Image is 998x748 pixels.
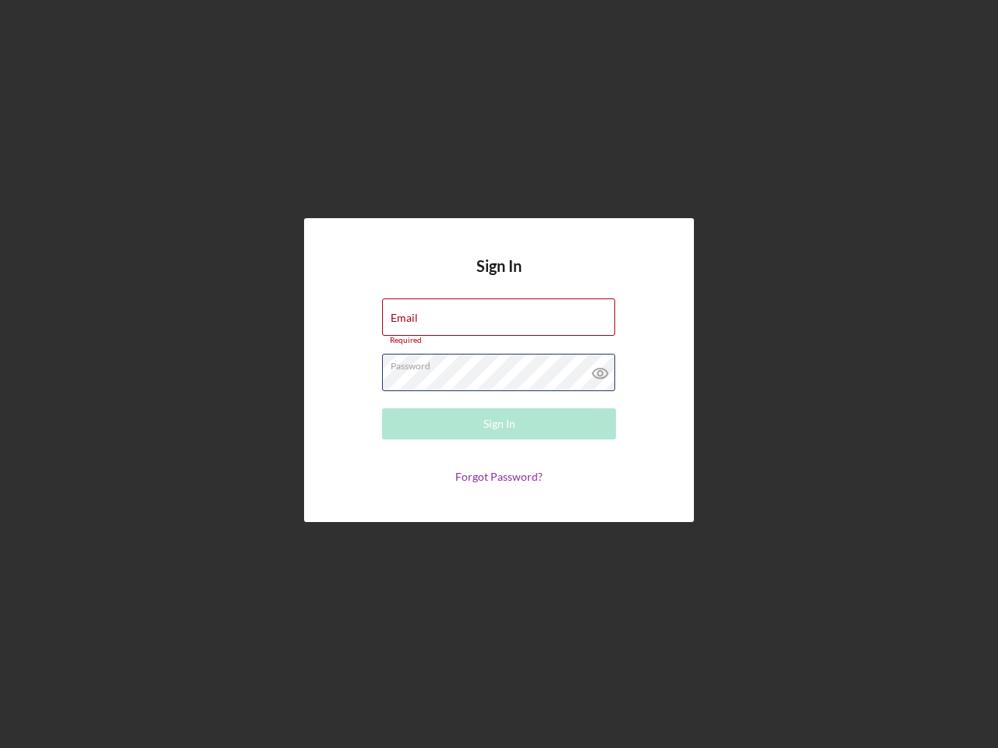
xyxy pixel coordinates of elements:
button: Sign In [382,408,616,439]
a: Forgot Password? [455,470,543,483]
label: Email [391,312,418,324]
div: Required [382,336,616,345]
label: Password [391,355,615,372]
h4: Sign In [476,257,522,298]
div: Sign In [483,408,515,439]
